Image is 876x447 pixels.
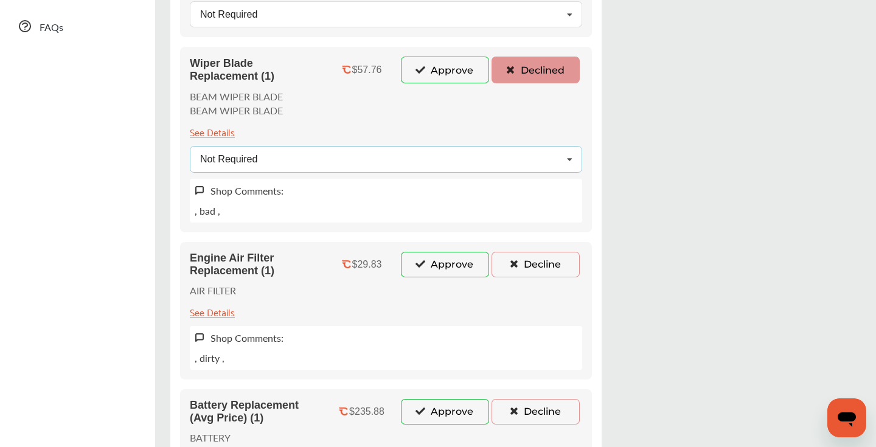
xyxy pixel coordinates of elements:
p: , dirty , [195,351,224,365]
div: Not Required [200,154,257,164]
label: Shop Comments: [210,184,283,198]
p: BEAM WIPER BLADE [190,103,283,117]
span: FAQs [40,20,63,36]
div: $235.88 [349,406,384,417]
div: $57.76 [352,64,382,75]
span: Wiper Blade Replacement (1) [190,57,322,83]
button: Approve [401,399,489,424]
img: svg+xml;base64,PHN2ZyB3aWR0aD0iMTYiIGhlaWdodD0iMTciIHZpZXdCb3g9IjAgMCAxNiAxNyIgZmlsbD0ibm9uZSIgeG... [195,333,204,343]
button: Declined [492,57,580,83]
button: Decline [492,252,580,277]
button: Approve [401,57,489,83]
a: FAQs [11,10,143,42]
p: BEAM WIPER BLADE [190,89,283,103]
img: svg+xml;base64,PHN2ZyB3aWR0aD0iMTYiIGhlaWdodD0iMTciIHZpZXdCb3g9IjAgMCAxNiAxNyIgZmlsbD0ibm9uZSIgeG... [195,185,204,196]
p: , bad , [195,204,220,218]
div: See Details [190,303,235,320]
p: BATTERY [190,431,231,445]
label: Shop Comments: [210,331,283,345]
span: Engine Air Filter Replacement (1) [190,252,322,277]
div: See Details [190,123,235,140]
div: $29.83 [352,259,382,270]
p: AIR FILTER [190,283,236,297]
button: Approve [401,252,489,277]
button: Decline [492,399,580,424]
iframe: Button to launch messaging window [827,398,866,437]
div: Not Required [200,10,257,19]
span: Battery Replacement (Avg Price) (1) [190,399,322,424]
